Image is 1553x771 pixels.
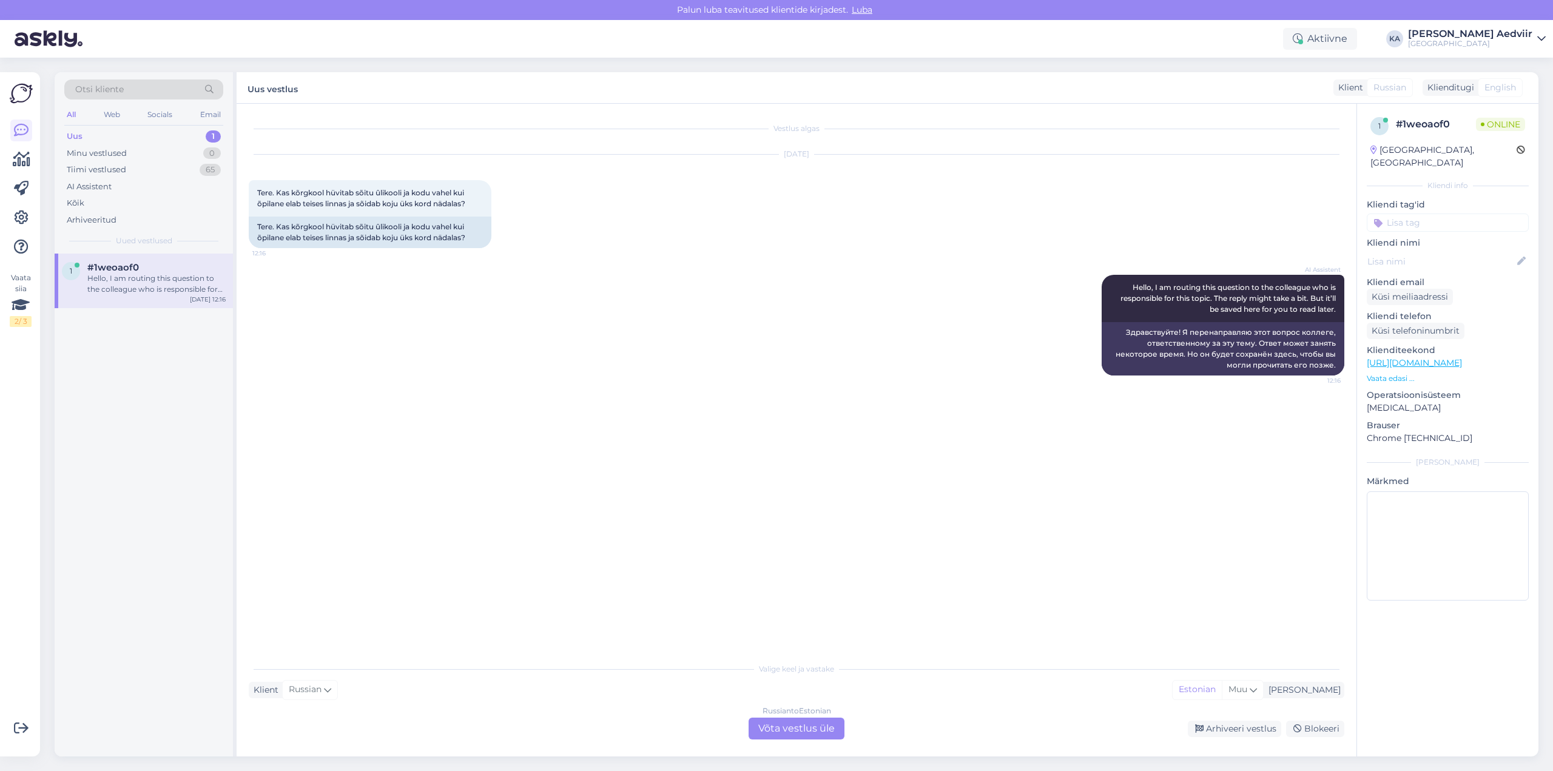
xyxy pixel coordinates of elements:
span: Online [1476,118,1525,131]
div: Hello, I am routing this question to the colleague who is responsible for this topic. The reply m... [87,273,226,295]
div: Klient [1333,81,1363,94]
div: [DATE] [249,149,1344,160]
p: Chrome [TECHNICAL_ID] [1367,432,1529,445]
div: 0 [203,147,221,160]
div: Võta vestlus üle [749,718,844,739]
div: Estonian [1173,681,1222,699]
div: Uus [67,130,83,143]
span: Russian [289,683,322,696]
p: [MEDICAL_DATA] [1367,402,1529,414]
div: # 1weoaof0 [1396,117,1476,132]
div: 65 [200,164,221,176]
p: Kliendi nimi [1367,237,1529,249]
div: Kliendi info [1367,180,1529,191]
div: Klient [249,684,278,696]
p: Klienditeekond [1367,344,1529,357]
div: All [64,107,78,123]
span: #1weoaof0 [87,262,139,273]
div: Kõik [67,197,84,209]
div: [PERSON_NAME] Aedviir [1408,29,1532,39]
div: [PERSON_NAME] [1264,684,1341,696]
div: KA [1386,30,1403,47]
a: [PERSON_NAME] Aedviir[GEOGRAPHIC_DATA] [1408,29,1546,49]
div: Email [198,107,223,123]
div: 2 / 3 [10,316,32,327]
div: Minu vestlused [67,147,127,160]
div: Küsi telefoninumbrit [1367,323,1464,339]
input: Lisa nimi [1367,255,1515,268]
div: Aktiivne [1283,28,1357,50]
div: Tiimi vestlused [67,164,126,176]
div: Russian to Estonian [763,705,831,716]
span: 12:16 [1295,376,1341,385]
span: English [1484,81,1516,94]
div: Blokeeri [1286,721,1344,737]
div: AI Assistent [67,181,112,193]
div: Küsi meiliaadressi [1367,289,1453,305]
input: Lisa tag [1367,214,1529,232]
span: 12:16 [252,249,298,258]
div: Arhiveeritud [67,214,116,226]
span: 1 [1378,121,1381,130]
span: 1 [70,266,72,275]
span: Muu [1228,684,1247,695]
div: Valige keel ja vastake [249,664,1344,675]
div: Vestlus algas [249,123,1344,134]
div: [DATE] 12:16 [190,295,226,304]
div: Arhiveeri vestlus [1188,721,1281,737]
div: [GEOGRAPHIC_DATA] [1408,39,1532,49]
div: [PERSON_NAME] [1367,457,1529,468]
img: Askly Logo [10,82,33,105]
p: Kliendi telefon [1367,310,1529,323]
div: Klienditugi [1423,81,1474,94]
div: Vaata siia [10,272,32,327]
span: Otsi kliente [75,83,124,96]
span: Luba [848,4,876,15]
div: Web [101,107,123,123]
p: Märkmed [1367,475,1529,488]
a: [URL][DOMAIN_NAME] [1367,357,1462,368]
p: Kliendi tag'id [1367,198,1529,211]
div: 1 [206,130,221,143]
p: Vaata edasi ... [1367,373,1529,384]
div: Здравствуйте! Я перенаправляю этот вопрос коллеге, ответственному за эту тему. Ответ может занять... [1102,322,1344,375]
div: Socials [145,107,175,123]
span: AI Assistent [1295,265,1341,274]
p: Brauser [1367,419,1529,432]
p: Operatsioonisüsteem [1367,389,1529,402]
div: Tere. Kas kõrgkool hüvitab sõitu ûlikooli ja kodu vahel kui õpilane elab teises linnas ja sõidab ... [249,217,491,248]
div: [GEOGRAPHIC_DATA], [GEOGRAPHIC_DATA] [1370,144,1517,169]
span: Hello, I am routing this question to the colleague who is responsible for this topic. The reply m... [1120,283,1338,314]
span: Tere. Kas kõrgkool hüvitab sõitu ûlikooli ja kodu vahel kui õpilane elab teises linnas ja sõidab ... [257,188,466,208]
span: Russian [1373,81,1406,94]
label: Uus vestlus [248,79,298,96]
p: Kliendi email [1367,276,1529,289]
span: Uued vestlused [116,235,172,246]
